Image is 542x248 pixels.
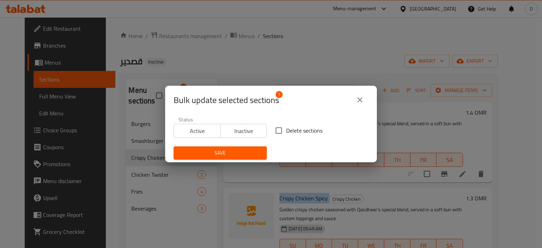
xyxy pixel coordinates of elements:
[177,126,218,136] span: Active
[276,91,283,98] span: 1
[174,124,221,138] button: Active
[223,126,264,136] span: Inactive
[174,95,279,106] span: Selected section count
[286,126,323,135] span: Delete sections
[174,146,267,159] button: Save
[179,149,261,157] span: Save
[220,124,267,138] button: Inactive
[351,91,368,108] button: close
